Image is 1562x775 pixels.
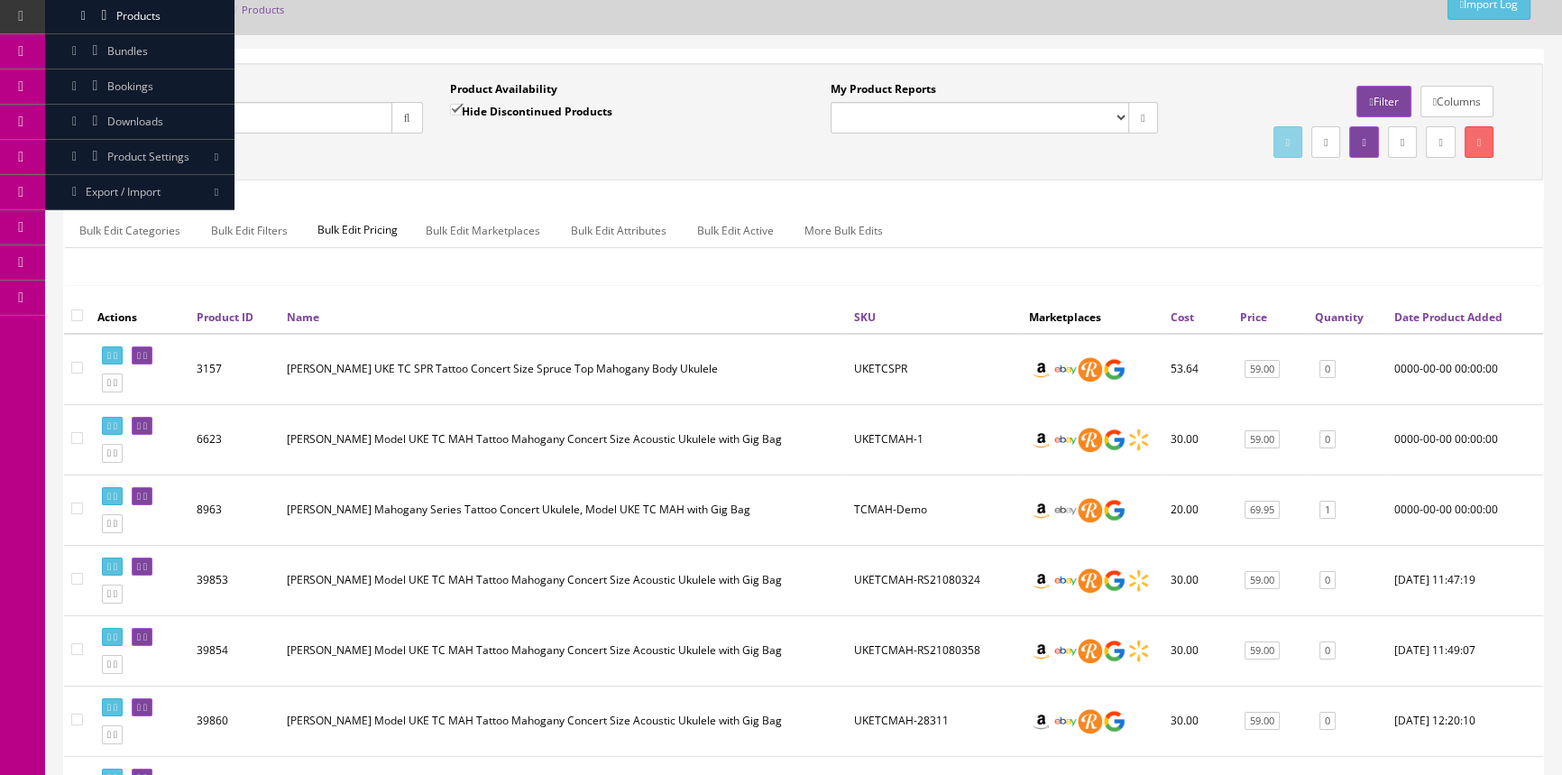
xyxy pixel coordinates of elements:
[1126,639,1151,663] img: walmart
[1387,615,1543,686] td: 2024-08-28 11:49:07
[1053,709,1078,733] img: ebay
[1245,571,1280,590] a: 59.00
[1078,428,1102,452] img: reverb
[1163,545,1233,615] td: 30.00
[1078,498,1102,522] img: reverb
[107,114,163,129] span: Downloads
[1102,428,1126,452] img: google_shopping
[1319,360,1336,379] a: 0
[107,149,189,164] span: Product Settings
[1245,360,1280,379] a: 59.00
[1319,641,1336,660] a: 0
[1319,712,1336,731] a: 0
[1126,428,1151,452] img: walmart
[1387,475,1543,545] td: 0000-00-00 00:00:00
[1102,639,1126,663] img: google_shopping
[280,686,847,756] td: Luna Model UKE TC MAH Tattoo Mahogany Concert Size Acoustic Ukulele with Gig Bag
[1245,501,1280,520] a: 69.95
[847,545,1022,615] td: UKETCMAH-RS21080324
[1420,86,1493,117] a: Columns
[45,34,234,69] a: Bundles
[1078,357,1102,382] img: reverb
[1394,309,1502,325] a: Date Product Added
[1102,568,1126,593] img: google_shopping
[847,475,1022,545] td: TCMAH-Demo
[1240,309,1267,325] a: Price
[1171,309,1194,325] a: Cost
[189,545,280,615] td: 39853
[304,213,411,247] span: Bulk Edit Pricing
[189,615,280,686] td: 39854
[65,213,195,248] a: Bulk Edit Categories
[96,102,392,134] input: Search
[1387,545,1543,615] td: 2024-08-28 11:47:19
[1102,357,1126,382] img: google_shopping
[107,43,148,59] span: Bundles
[45,175,234,210] a: Export / Import
[1102,498,1126,522] img: google_shopping
[1102,709,1126,733] img: google_shopping
[1029,428,1053,452] img: amazon
[287,309,319,325] a: Name
[1387,686,1543,756] td: 2024-08-28 12:20:10
[1356,86,1410,117] a: Filter
[280,404,847,475] td: Luna Model UKE TC MAH Tattoo Mahogany Concert Size Acoustic Ukulele with Gig Bag
[1315,309,1364,325] a: Quantity
[1029,709,1053,733] img: amazon
[1319,501,1336,520] a: 1
[1078,709,1102,733] img: reverb
[556,213,681,248] a: Bulk Edit Attributes
[1163,686,1233,756] td: 30.00
[1126,568,1151,593] img: walmart
[189,686,280,756] td: 39860
[1319,430,1336,449] a: 0
[450,81,557,97] label: Product Availability
[1022,300,1163,333] th: Marketplaces
[189,334,280,405] td: 3157
[854,309,876,325] a: SKU
[280,615,847,686] td: Luna Model UKE TC MAH Tattoo Mahogany Concert Size Acoustic Ukulele with Gig Bag
[107,78,153,94] span: Bookings
[197,213,302,248] a: Bulk Edit Filters
[189,475,280,545] td: 8963
[1029,498,1053,522] img: amazon
[847,615,1022,686] td: UKETCMAH-RS21080358
[189,404,280,475] td: 6623
[1078,568,1102,593] img: reverb
[1163,404,1233,475] td: 30.00
[847,404,1022,475] td: UKETCMAH-1
[450,102,612,120] label: Hide Discontinued Products
[1163,334,1233,405] td: 53.64
[45,69,234,105] a: Bookings
[280,334,847,405] td: Luna UKE TC SPR Tattoo Concert Size Spruce Top Mahogany Body Ukulele
[411,213,555,248] a: Bulk Edit Marketplaces
[1053,568,1078,593] img: ebay
[1053,357,1078,382] img: ebay
[90,300,189,333] th: Actions
[242,3,284,16] a: Products
[280,545,847,615] td: Luna Model UKE TC MAH Tattoo Mahogany Concert Size Acoustic Ukulele with Gig Bag
[1053,639,1078,663] img: ebay
[1245,712,1280,731] a: 59.00
[1029,568,1053,593] img: amazon
[1319,571,1336,590] a: 0
[45,105,234,140] a: Downloads
[1387,404,1543,475] td: 0000-00-00 00:00:00
[1387,334,1543,405] td: 0000-00-00 00:00:00
[1053,498,1078,522] img: ebay
[450,104,462,115] input: Hide Discontinued Products
[1078,639,1102,663] img: reverb
[831,81,936,97] label: My Product Reports
[1245,430,1280,449] a: 59.00
[1029,357,1053,382] img: amazon
[790,213,897,248] a: More Bulk Edits
[847,334,1022,405] td: UKETCSPR
[1163,615,1233,686] td: 30.00
[1029,639,1053,663] img: amazon
[280,475,847,545] td: Luna Mahogany Series Tattoo Concert Ukulele, Model UKE TC MAH with Gig Bag
[847,686,1022,756] td: UKETCMAH-28311
[116,8,161,23] span: Products
[1053,428,1078,452] img: ebay
[683,213,788,248] a: Bulk Edit Active
[197,309,253,325] a: Product ID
